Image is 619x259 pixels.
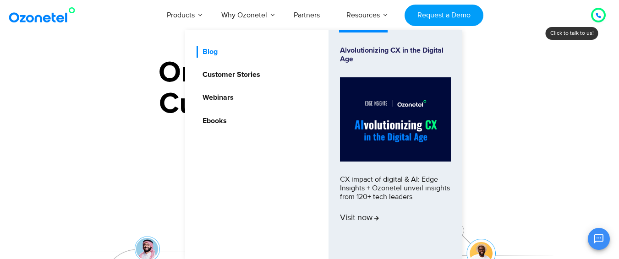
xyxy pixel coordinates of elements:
a: Webinars [197,92,235,103]
img: Alvolutionizing.jpg [340,77,451,162]
a: Alvolutionizing CX in the Digital AgeCX impact of digital & AI: Edge Insights + Ozonetel unveil i... [340,46,451,243]
div: Customer Experiences [23,82,596,126]
button: Open chat [588,228,610,250]
div: Turn every conversation into a growth engine for your enterprise. [23,126,596,136]
a: Request a Demo [405,5,483,26]
span: Visit now [340,213,379,223]
div: Orchestrate Intelligent [23,58,596,87]
a: Blog [197,46,219,58]
a: Customer Stories [197,69,262,81]
a: Ebooks [197,115,228,127]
